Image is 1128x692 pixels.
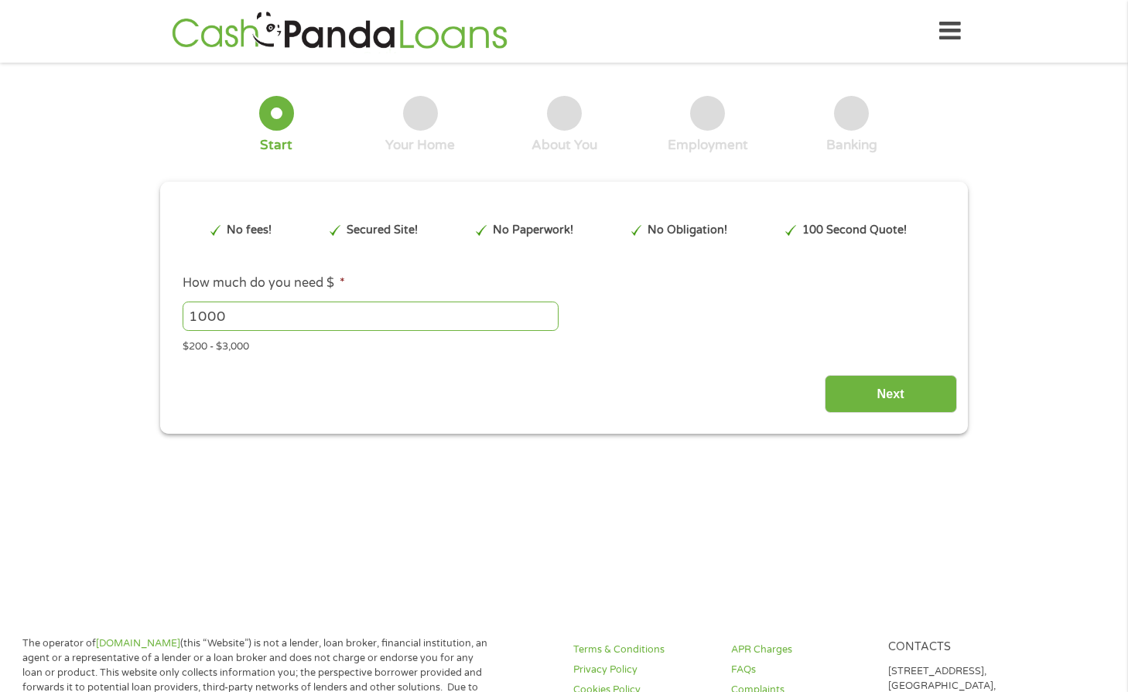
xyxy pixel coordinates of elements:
input: Next [825,375,957,413]
div: $200 - $3,000 [183,334,945,355]
p: No Paperwork! [493,222,573,239]
p: No fees! [227,222,272,239]
label: How much do you need $ [183,275,345,291]
div: Banking [826,137,877,154]
a: Terms & Conditions [573,643,712,657]
p: No Obligation! [648,222,727,239]
div: Start [260,137,292,154]
h4: Contacts [888,640,1027,655]
p: 100 Second Quote! [802,222,907,239]
a: APR Charges [731,643,870,657]
a: [DOMAIN_NAME] [96,637,180,649]
img: GetLoanNow Logo [167,9,512,53]
div: Employment [668,137,748,154]
div: Your Home [385,137,455,154]
a: Privacy Policy [573,663,712,677]
div: About You [532,137,597,154]
a: FAQs [731,663,870,677]
p: Secured Site! [347,222,418,239]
